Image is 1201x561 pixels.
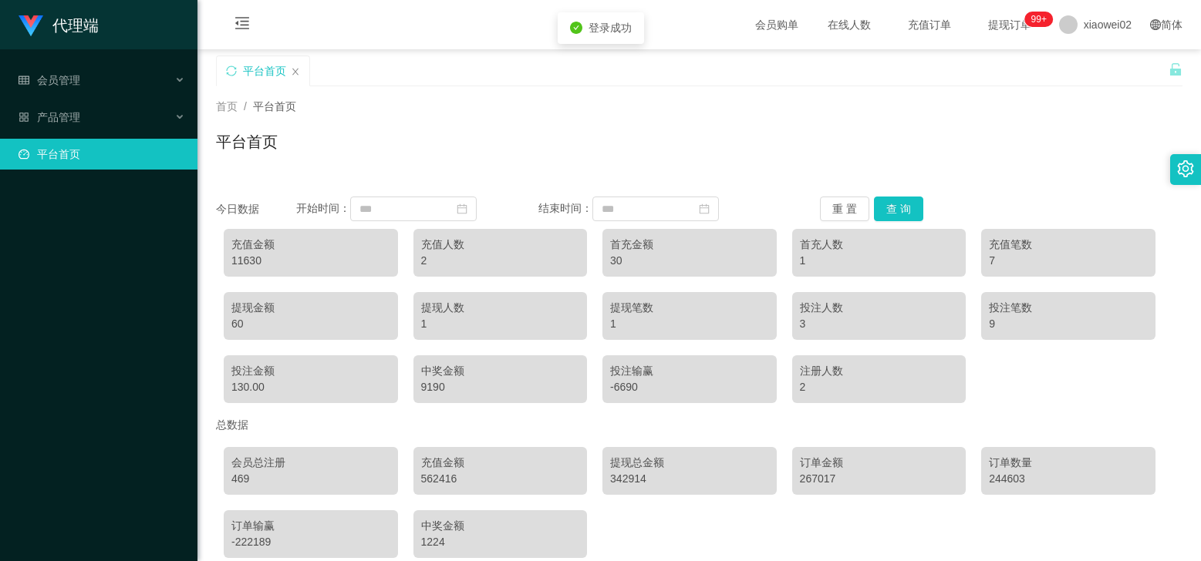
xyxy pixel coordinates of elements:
div: 2 [421,253,580,269]
i: 图标: setting [1177,160,1194,177]
span: 登录成功 [589,22,632,34]
div: -222189 [231,534,390,550]
div: 平台首页 [243,56,286,86]
div: 3 [800,316,959,332]
div: 130.00 [231,379,390,395]
img: logo.9652507e.png [19,15,43,37]
div: 投注笔数 [989,300,1148,316]
a: 代理端 [19,18,99,31]
div: 11630 [231,253,390,269]
button: 重 置 [820,197,869,221]
div: 订单输赢 [231,518,390,534]
span: 在线人数 [820,19,879,30]
div: 60 [231,316,390,332]
i: icon: check-circle [570,22,582,34]
a: 图标: dashboard平台首页 [19,139,185,170]
div: 1224 [421,534,580,550]
div: 订单金额 [800,455,959,471]
div: 中奖金额 [421,363,580,379]
i: 图标: menu-fold [216,1,268,50]
div: 2 [800,379,959,395]
div: 9 [989,316,1148,332]
div: 1 [610,316,769,332]
h1: 平台首页 [216,130,278,153]
div: 充值金额 [421,455,580,471]
i: 图标: appstore-o [19,112,29,123]
div: 7 [989,253,1148,269]
div: 首充金额 [610,237,769,253]
div: 首充人数 [800,237,959,253]
i: 图标: calendar [457,203,467,214]
div: 充值人数 [421,237,580,253]
button: 查 询 [874,197,923,221]
div: 244603 [989,471,1148,487]
div: 会员总注册 [231,455,390,471]
i: 图标: close [291,67,300,76]
i: 图标: table [19,75,29,86]
div: 投注金额 [231,363,390,379]
i: 图标: sync [226,66,237,76]
i: 图标: unlock [1169,62,1182,76]
div: 提现人数 [421,300,580,316]
span: / [244,100,247,113]
span: 充值订单 [900,19,959,30]
div: 342914 [610,471,769,487]
span: 提现订单 [980,19,1039,30]
div: 562416 [421,471,580,487]
span: 会员管理 [19,74,80,86]
sup: 1206 [1025,12,1053,27]
div: 注册人数 [800,363,959,379]
div: 充值笔数 [989,237,1148,253]
span: 首页 [216,100,238,113]
div: 投注人数 [800,300,959,316]
div: 投注输赢 [610,363,769,379]
div: 469 [231,471,390,487]
div: 总数据 [216,411,1182,439]
div: 提现笔数 [610,300,769,316]
span: 结束时间： [538,202,592,214]
div: -6690 [610,379,769,395]
div: 提现总金额 [610,455,769,471]
div: 提现金额 [231,300,390,316]
div: 267017 [800,471,959,487]
div: 9190 [421,379,580,395]
h1: 代理端 [52,1,99,50]
span: 开始时间： [296,202,350,214]
div: 1 [421,316,580,332]
div: 充值金额 [231,237,390,253]
span: 产品管理 [19,111,80,123]
div: 订单数量 [989,455,1148,471]
div: 今日数据 [216,201,296,217]
div: 30 [610,253,769,269]
div: 中奖金额 [421,518,580,534]
span: 平台首页 [253,100,296,113]
i: 图标: calendar [699,203,710,214]
i: 图标: global [1150,19,1161,30]
div: 1 [800,253,959,269]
